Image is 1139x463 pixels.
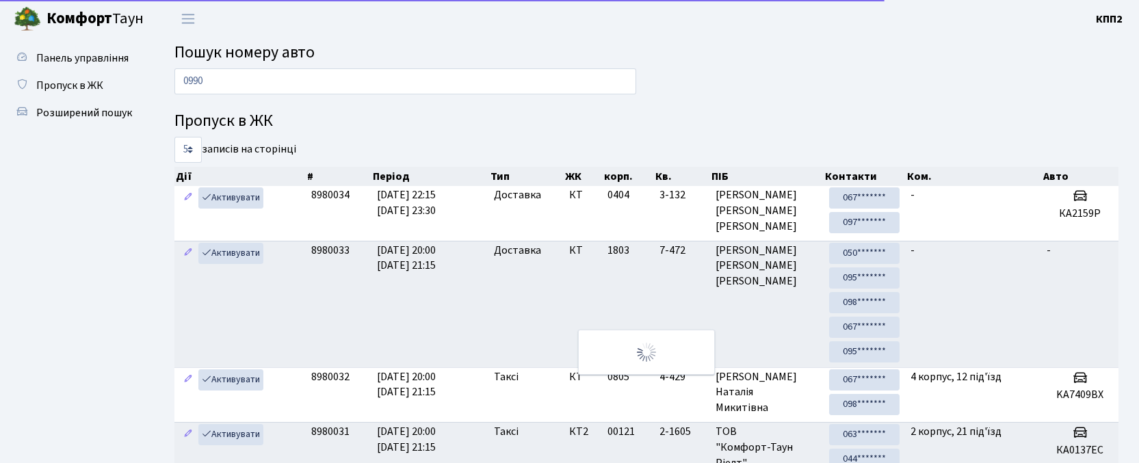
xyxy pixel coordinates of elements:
span: 0404 [607,187,629,202]
label: записів на сторінці [174,137,296,163]
button: Переключити навігацію [171,8,205,30]
span: - [1047,243,1051,258]
span: - [911,187,915,202]
span: - [911,243,915,258]
span: 00121 [607,424,635,439]
th: Тип [489,167,564,186]
input: Пошук [174,68,636,94]
a: Пропуск в ЖК [7,72,144,99]
th: # [306,167,372,186]
span: 2 корпус, 21 під'їзд [911,424,1001,439]
th: Контакти [824,167,906,186]
span: Таксі [494,424,519,440]
b: КПП2 [1096,12,1123,27]
span: [PERSON_NAME] Наталія Микитівна [716,369,818,416]
h4: Пропуск в ЖК [174,111,1118,131]
span: Розширений пошук [36,105,132,120]
span: Панель управління [36,51,129,66]
a: Редагувати [180,369,196,391]
th: ЖК [564,167,602,186]
a: Активувати [198,369,263,391]
span: 4 корпус, 12 під'їзд [911,369,1001,384]
a: Розширений пошук [7,99,144,127]
a: Активувати [198,243,263,264]
img: Обробка... [636,341,657,363]
span: 8980033 [311,243,350,258]
span: 8980032 [311,369,350,384]
a: Редагувати [180,187,196,209]
span: Пропуск в ЖК [36,78,103,93]
th: Період [371,167,488,186]
a: Панель управління [7,44,144,72]
span: 2-1605 [659,424,705,440]
span: [DATE] 20:00 [DATE] 21:15 [377,424,436,455]
span: 3-132 [659,187,705,203]
span: 8980031 [311,424,350,439]
select: записів на сторінці [174,137,202,163]
img: logo.png [14,5,41,33]
span: КТ [569,369,597,385]
span: [PERSON_NAME] [PERSON_NAME] [PERSON_NAME] [716,243,818,290]
span: КТ [569,243,597,259]
span: Доставка [494,187,541,203]
span: Таун [47,8,144,31]
span: 8980034 [311,187,350,202]
span: Доставка [494,243,541,259]
th: корп. [603,167,654,186]
span: [PERSON_NAME] [PERSON_NAME] [PERSON_NAME] [716,187,818,235]
span: Таксі [494,369,519,385]
a: КПП2 [1096,11,1123,27]
span: [DATE] 20:00 [DATE] 21:15 [377,369,436,400]
a: Редагувати [180,424,196,445]
th: Дії [174,167,306,186]
span: 0805 [607,369,629,384]
a: Активувати [198,187,263,209]
span: 1803 [607,243,629,258]
th: Ком. [906,167,1042,186]
th: Кв. [654,167,710,186]
span: 4-429 [659,369,705,385]
span: [DATE] 20:00 [DATE] 21:15 [377,243,436,274]
span: 7-472 [659,243,705,259]
a: Активувати [198,424,263,445]
a: Редагувати [180,243,196,264]
h5: КА2159Р [1047,207,1113,220]
h5: KA7409BX [1047,388,1113,401]
b: Комфорт [47,8,112,29]
span: [DATE] 22:15 [DATE] 23:30 [377,187,436,218]
th: Авто [1042,167,1119,186]
span: Пошук номеру авто [174,40,315,64]
span: КТ2 [569,424,597,440]
th: ПІБ [710,167,824,186]
span: КТ [569,187,597,203]
h5: КА0137ЕС [1047,444,1113,457]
